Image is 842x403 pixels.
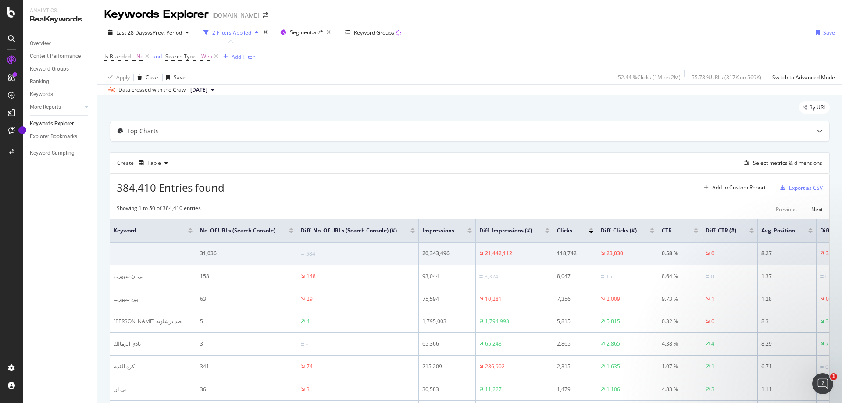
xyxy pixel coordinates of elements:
div: 215,209 [422,363,472,371]
span: Segment: ar/* [290,29,323,36]
button: [DATE] [187,85,218,95]
div: and [153,53,162,60]
div: 2,009 [607,295,620,303]
div: RealKeywords [30,14,90,25]
div: Keyword Groups [354,29,394,36]
div: 8.3 [761,317,813,325]
div: times [262,28,269,37]
div: Export as CSV [789,184,823,192]
div: 63 [200,295,293,303]
div: 4.83 % [662,385,698,393]
img: Equal [820,275,824,278]
span: Avg. Position [761,227,795,235]
div: Add to Custom Report [712,185,766,190]
div: 55.78 % URLs ( 317K on 569K ) [692,74,761,81]
div: Keywords Explorer [30,119,74,128]
button: Add to Custom Report [700,181,766,195]
span: = [132,53,135,60]
div: Overview [30,39,51,48]
div: 15 [606,273,612,281]
div: Create [117,156,171,170]
img: Equal [479,275,483,278]
div: Previous [776,206,797,213]
div: 32 [826,317,832,325]
div: Tooltip anchor [18,126,26,134]
div: Keyword Groups [30,64,69,74]
div: 5,815 [557,317,593,325]
a: Explorer Bookmarks [30,132,91,141]
div: 3 [711,385,714,393]
div: 584 [306,250,315,258]
div: 29 [307,295,313,303]
div: 11,227 [485,385,502,393]
div: arrow-right-arrow-left [263,12,268,18]
div: 1 [711,295,714,303]
a: Overview [30,39,91,48]
div: 2,315 [557,363,593,371]
div: 21,442,112 [485,250,512,257]
button: Select metrics & dimensions [741,158,822,168]
div: 7,356 [557,295,593,303]
div: 4 [711,340,714,348]
div: 10,281 [485,295,502,303]
a: More Reports [30,103,82,112]
div: 0 [826,295,829,303]
button: Next [811,204,823,215]
div: 1.11 [761,385,813,393]
img: Equal [301,253,304,255]
div: 0 [711,317,714,325]
div: 3 [200,340,293,348]
span: vs Prev. Period [147,29,182,36]
button: Save [163,70,186,84]
button: Clear [134,70,159,84]
div: 1.07 % [662,363,698,371]
button: Segment:ar/* [277,25,334,39]
div: بين سبورت [114,295,193,303]
span: Keyword [114,227,175,235]
span: No [136,50,143,63]
div: 4 [307,317,310,325]
div: Apply [116,74,130,81]
button: Previous [776,204,797,215]
div: Explorer Bookmarks [30,132,77,141]
div: 8.29 [761,340,813,348]
span: Diff. CTR (#) [706,227,736,235]
div: 2 Filters Applied [212,29,251,36]
a: Keyword Sampling [30,149,91,158]
div: 3 [307,385,310,393]
div: 65,243 [485,340,502,348]
div: Save [823,29,835,36]
span: Diff. Impressions (#) [479,227,532,235]
div: 341 [200,363,293,371]
button: Export as CSV [777,181,823,195]
div: 8.27 [761,250,813,257]
button: 2 Filters Applied [200,25,262,39]
a: Content Performance [30,52,91,61]
div: 0 [825,363,828,371]
div: 0 [825,273,828,281]
div: [DOMAIN_NAME] [212,11,259,20]
span: CTR [662,227,681,235]
div: 0 [711,273,714,281]
div: 3 [826,250,829,257]
div: بي ان [114,385,193,393]
div: Keywords Explorer [104,7,209,22]
div: 1,794,993 [485,317,509,325]
div: 286,902 [485,363,505,371]
div: نادي الزمالك [114,340,193,348]
div: Keyword Sampling [30,149,75,158]
div: 118,742 [557,250,593,257]
button: and [153,52,162,61]
a: Keyword Groups [30,64,91,74]
span: 384,410 Entries found [117,180,225,195]
div: 0.32 % [662,317,698,325]
span: Impressions [422,227,454,235]
button: Last 28 DaysvsPrev. Period [104,25,193,39]
button: Table [135,156,171,170]
div: legacy label [799,101,830,114]
div: 1,479 [557,385,593,393]
div: Keywords [30,90,53,99]
img: Equal [706,275,709,278]
div: 75,594 [422,295,472,303]
div: 93,044 [422,272,472,280]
